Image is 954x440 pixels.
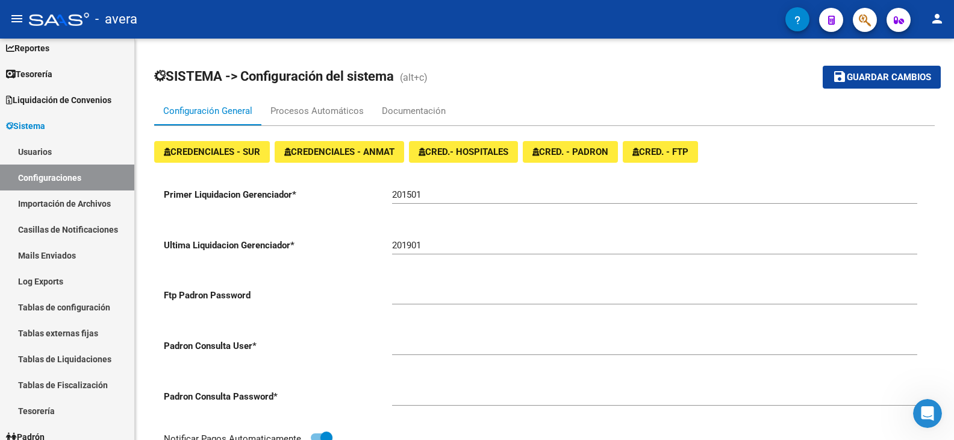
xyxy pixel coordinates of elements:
[6,119,45,133] span: Sistema
[532,146,608,157] span: CRED. - PADRON
[400,72,428,83] span: (alt+c)
[6,68,52,81] span: Tesorería
[275,141,404,163] button: CREDENCIALES - ANMAT
[270,104,364,118] div: Procesos Automáticos
[154,69,394,84] span: SISTEMA -> Configuración del sistema
[847,72,931,83] span: Guardar cambios
[930,11,944,26] mat-icon: person
[419,146,508,157] span: CRED.- HOSPITALES
[163,104,252,118] div: Configuración General
[164,188,392,201] p: Primer Liquidacion Gerenciador
[164,390,392,403] p: Padron Consulta Password
[284,146,394,157] span: CREDENCIALES - ANMAT
[523,141,618,163] button: CRED. - PADRON
[823,66,941,88] button: Guardar cambios
[6,93,111,107] span: Liquidación de Convenios
[913,399,942,428] iframe: Intercom live chat
[10,11,24,26] mat-icon: menu
[382,104,446,118] div: Documentación
[409,141,518,163] button: CRED.- HOSPITALES
[95,6,137,33] span: - avera
[164,339,392,353] p: Padron Consulta User
[6,42,49,55] span: Reportes
[164,289,392,302] p: Ftp Padron Password
[164,239,392,252] p: Ultima Liquidacion Gerenciador
[632,146,688,157] span: CRED. - FTP
[623,141,698,163] button: CRED. - FTP
[164,146,260,157] span: CREDENCIALES - SUR
[154,141,270,163] button: CREDENCIALES - SUR
[832,69,847,84] mat-icon: save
